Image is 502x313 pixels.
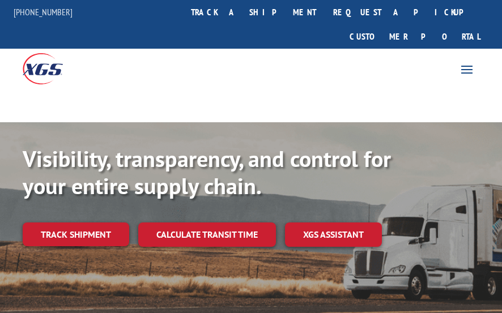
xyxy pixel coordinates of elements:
[138,222,276,247] a: Calculate transit time
[23,144,391,200] b: Visibility, transparency, and control for your entire supply chain.
[341,24,488,49] a: Customer Portal
[285,222,382,247] a: XGS ASSISTANT
[23,222,129,246] a: Track shipment
[14,6,73,18] a: [PHONE_NUMBER]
